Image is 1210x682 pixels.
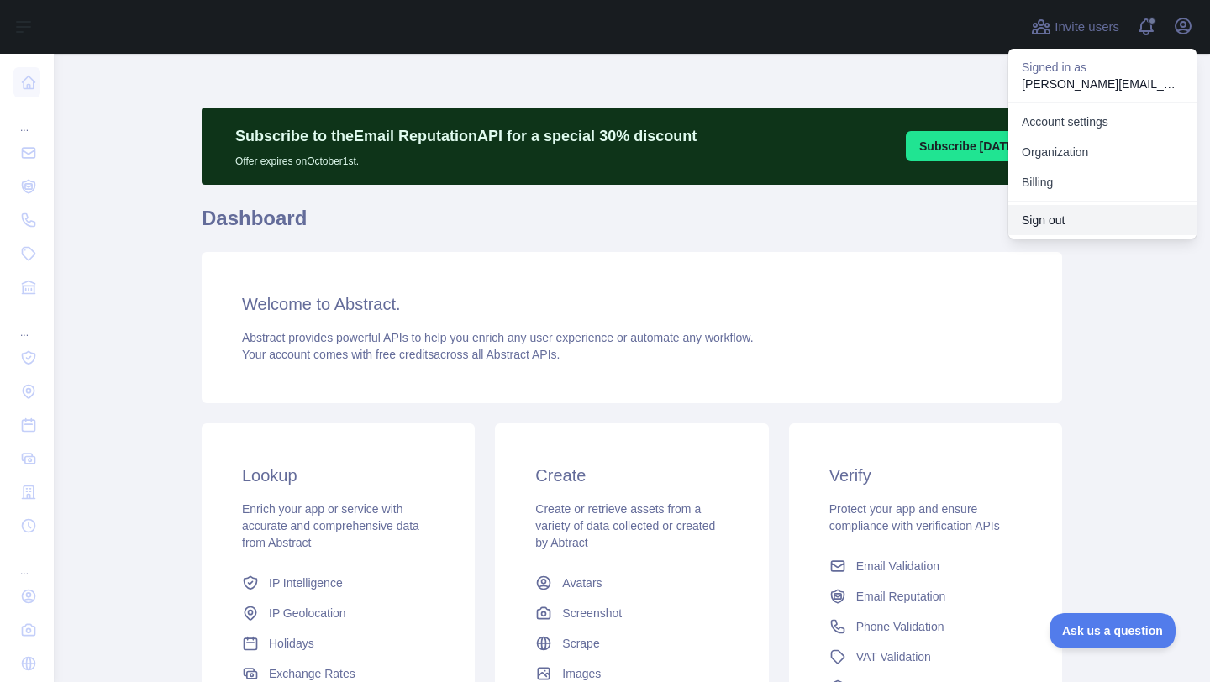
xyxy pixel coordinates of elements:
[269,665,355,682] span: Exchange Rates
[1008,137,1197,167] a: Organization
[13,101,40,134] div: ...
[1028,13,1123,40] button: Invite users
[562,635,599,652] span: Scrape
[562,605,622,622] span: Screenshot
[1008,107,1197,137] a: Account settings
[1022,76,1183,92] p: [PERSON_NAME][EMAIL_ADDRESS][DOMAIN_NAME]
[823,551,1028,581] a: Email Validation
[562,665,601,682] span: Images
[906,131,1032,161] button: Subscribe [DATE]
[13,544,40,578] div: ...
[856,588,946,605] span: Email Reputation
[1050,613,1176,648] iframe: Toggle Customer Support
[1008,205,1197,235] button: Sign out
[235,598,441,628] a: IP Geolocation
[242,331,754,344] span: Abstract provides powerful APIs to help you enrich any user experience or automate any workflow.
[829,464,1022,487] h3: Verify
[535,502,715,549] span: Create or retrieve assets from a variety of data collected or created by Abtract
[529,568,734,598] a: Avatars
[529,598,734,628] a: Screenshot
[269,635,314,652] span: Holidays
[235,124,697,148] p: Subscribe to the Email Reputation API for a special 30 % discount
[235,148,697,168] p: Offer expires on October 1st.
[823,611,1028,642] a: Phone Validation
[13,306,40,339] div: ...
[562,574,602,591] span: Avatars
[235,568,441,598] a: IP Intelligence
[376,348,434,361] span: free credits
[269,574,343,591] span: IP Intelligence
[823,642,1028,672] a: VAT Validation
[1022,59,1183,76] p: Signed in as
[242,464,434,487] h3: Lookup
[242,502,419,549] span: Enrich your app or service with accurate and comprehensive data from Abstract
[856,618,944,635] span: Phone Validation
[823,581,1028,611] a: Email Reputation
[856,648,931,665] span: VAT Validation
[242,292,1022,316] h3: Welcome to Abstract.
[535,464,728,487] h3: Create
[202,205,1062,245] h1: Dashboard
[1055,18,1119,37] span: Invite users
[856,558,939,574] span: Email Validation
[1008,167,1197,197] button: Billing
[242,348,560,361] span: Your account comes with across all Abstract APIs.
[529,628,734,658] a: Scrape
[829,502,1000,532] span: Protect your app and ensure compliance with verification APIs
[235,628,441,658] a: Holidays
[269,605,346,622] span: IP Geolocation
